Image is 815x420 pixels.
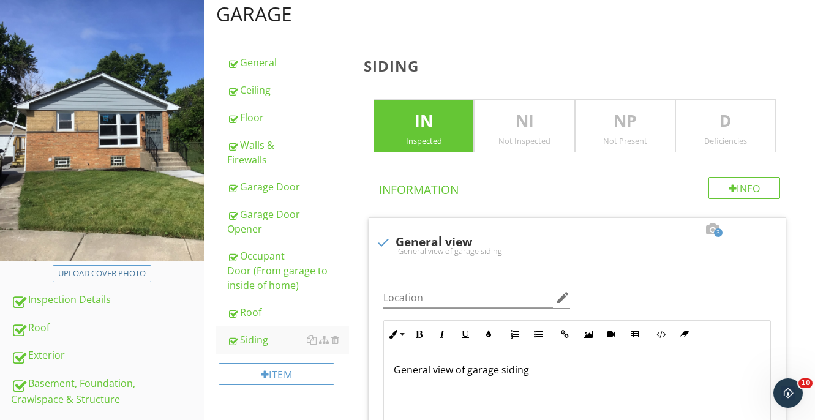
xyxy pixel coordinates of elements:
[773,378,803,408] iframe: Intercom live chat
[576,109,675,133] p: NP
[383,288,552,308] input: Location
[475,109,574,133] p: NI
[649,323,672,346] button: Code View
[475,136,574,146] div: Not Inspected
[477,323,500,346] button: Colors
[676,109,775,133] p: D
[384,323,407,346] button: Inline Style
[227,83,350,97] div: Ceiling
[676,136,775,146] div: Deficiencies
[227,55,350,70] div: General
[227,110,350,125] div: Floor
[227,207,350,236] div: Garage Door Opener
[394,362,761,377] p: General view of garage siding
[576,323,599,346] button: Insert Image (⌘P)
[227,179,350,194] div: Garage Door
[216,2,292,26] div: Garage
[53,265,151,282] button: Upload cover photo
[227,138,350,167] div: Walls & Firewalls
[227,249,350,293] div: Occupant Door (From garage to inside of home)
[576,136,675,146] div: Not Present
[714,228,723,237] span: 3
[227,332,350,347] div: Siding
[364,58,795,74] h3: Siding
[11,292,204,308] div: Inspection Details
[454,323,477,346] button: Underline (⌘U)
[599,323,623,346] button: Insert Video
[376,246,778,256] div: General view of garage siding
[798,378,813,388] span: 10
[527,323,550,346] button: Unordered List
[11,348,204,364] div: Exterior
[555,290,570,305] i: edit
[623,323,646,346] button: Insert Table
[11,320,204,336] div: Roof
[407,323,430,346] button: Bold (⌘B)
[708,177,781,199] div: Info
[374,136,473,146] div: Inspected
[672,323,696,346] button: Clear Formatting
[58,268,146,280] div: Upload cover photo
[374,109,473,133] p: IN
[503,323,527,346] button: Ordered List
[227,305,350,320] div: Roof
[219,363,335,385] div: Item
[430,323,454,346] button: Italic (⌘I)
[379,177,780,198] h4: Information
[11,376,204,407] div: Basement, Foundation, Crawlspace & Structure
[553,323,576,346] button: Insert Link (⌘K)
